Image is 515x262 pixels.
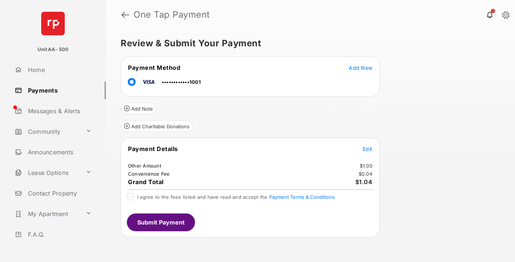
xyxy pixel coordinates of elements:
[363,145,372,152] button: Edit
[128,178,164,186] span: Grand Total
[12,143,106,161] a: Announcements
[162,79,201,85] span: ••••••••••••1001
[359,162,373,169] td: $1.00
[121,103,156,114] button: Add Note
[121,39,494,48] h5: Review & Submit Your Payment
[134,10,210,19] strong: One Tap Payment
[12,61,106,79] a: Home
[12,164,83,182] a: Lease Options
[12,123,83,140] a: Community
[12,205,83,223] a: My Apartment
[12,184,106,202] a: Contact Property
[127,213,195,231] button: Submit Payment
[355,178,373,186] span: $1.04
[41,12,65,35] img: svg+xml;base64,PHN2ZyB4bWxucz0iaHR0cDovL3d3dy53My5vcmcvMjAwMC9zdmciIHdpZHRoPSI2NCIgaGVpZ2h0PSI2NC...
[38,46,69,53] p: UnitAA- 500
[363,146,372,152] span: Edit
[137,194,335,200] span: I agree to the fees listed and have read and accept the
[128,162,161,169] td: Other Amount
[12,226,106,243] a: F.A.Q.
[349,65,372,71] span: Add New
[128,171,170,177] td: Convenience Fee
[12,102,106,120] a: Messages & Alerts
[12,82,106,99] a: Payments
[128,64,180,71] span: Payment Method
[128,145,178,152] span: Payment Details
[358,171,373,177] td: $0.04
[349,64,372,71] button: Add New
[269,194,335,200] button: I agree to the fees listed and have read and accept the
[121,120,193,132] button: Add Charitable Donations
